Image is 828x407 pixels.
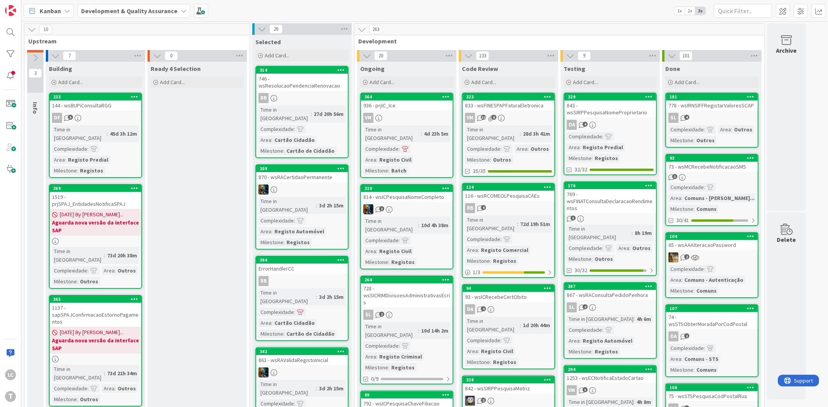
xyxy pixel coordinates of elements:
span: : [580,143,581,152]
div: 769 - wsFINATConsultaDeclaracaoRendimentos [564,189,656,213]
div: Time in [GEOGRAPHIC_DATA] [567,224,632,241]
span: : [634,315,635,323]
span: 1 [379,206,384,211]
div: Complexidade [567,244,602,252]
div: 394 [260,257,348,263]
span: : [693,286,694,295]
div: 3d 2h 15m [317,293,345,301]
div: Outros [732,125,754,134]
div: Batch [389,166,408,175]
span: 32/32 [575,166,587,174]
div: 387 [568,284,656,289]
span: : [294,308,295,316]
span: : [632,229,633,237]
span: : [316,293,317,301]
div: 1/3 [463,267,554,277]
div: Registo Automóvel [273,227,326,236]
span: : [592,255,593,263]
div: 124 [466,185,554,190]
div: DA [465,304,475,314]
span: 35/35 [473,167,486,175]
span: : [704,265,705,273]
span: : [107,129,108,138]
div: 94 [463,285,554,292]
span: : [490,257,491,265]
div: DA [564,120,656,130]
span: 3 [571,216,576,221]
div: Complexidade [259,308,294,316]
div: Registos [285,238,312,247]
div: 323 [466,94,554,100]
span: : [87,145,89,153]
a: 364936 - prjIC_IceVMTime in [GEOGRAPHIC_DATA]:4d 23h 5mComplexidade:Area:Registo CivilMilestone:B... [360,93,453,178]
span: Add Card... [58,79,83,86]
div: Milestone [465,155,490,164]
div: VM [361,113,453,123]
div: DA [567,120,577,130]
span: : [65,155,66,164]
a: 181778 - wsIRNSIFFRegistarValoresSCAPSLComplexidade:Area:OutrosMilestone:Outros [665,93,759,148]
span: Add Card... [675,79,700,86]
div: Time in [GEOGRAPHIC_DATA] [567,315,634,323]
span: : [283,147,285,155]
span: : [283,238,285,247]
div: Cartão Cidadão [273,319,317,327]
div: Complexidade [668,265,704,273]
div: Milestone [567,154,592,162]
div: SL [361,310,453,320]
span: : [500,235,502,243]
a: 176769 - wsFINATConsultaDeclaracaoRendimentosTime in [GEOGRAPHIC_DATA]:8h 19mComplexidade:Area:Ou... [564,181,657,276]
div: Milestone [259,147,283,155]
div: Registo Comercial [479,246,530,254]
span: 6 [491,115,496,120]
span: : [528,145,529,153]
div: Milestone [363,258,388,266]
a: 264728 - wsSICRIMDivisoesAdministrativasEcrisSLTime in [GEOGRAPHIC_DATA]:10d 14h 2mComplexidade:A... [360,276,453,385]
span: Add Card... [265,52,290,59]
div: 3691519 - prjSPAJ_EntidadesNotificaSPAJ [50,185,141,209]
div: Milestone [668,205,693,213]
div: Area [668,276,681,284]
div: 936 - prjIC_Ice [361,100,453,110]
div: SL [567,302,577,312]
div: 72d 19h 51m [518,220,552,228]
div: 369 [53,186,141,191]
div: 323833 - wsFINESPAPFaturaEletronica [463,93,554,110]
div: 364 [365,94,453,100]
div: Outros [630,244,653,252]
div: Area [515,145,528,153]
div: 320 [365,186,453,191]
span: 4 [583,122,588,127]
div: 728 - wsSICRIMDivisoesAdministrativasEcris [361,283,453,307]
div: Time in [GEOGRAPHIC_DATA] [465,216,517,233]
div: 144 - wsBUPiConsultaRGG [50,100,141,110]
div: Area [363,155,376,164]
div: Time in [GEOGRAPHIC_DATA] [465,317,520,334]
span: Add Card... [160,79,185,86]
a: 9373 - wsMCRecebeNotificacaoSMSComplexidade:Area:Comuns - [PERSON_NAME]...Milestone:Comuns30/41 [665,154,759,226]
div: 833 - wsFINESPAPFaturaEletronica [463,100,554,110]
div: 209 [260,166,348,171]
span: : [693,205,694,213]
div: Registos [593,154,620,162]
div: 394ErrorHandlerCC [256,257,348,274]
div: Registo Predial [581,143,625,152]
span: 4 [481,306,486,311]
div: ErrorHandlerCC [256,264,348,274]
div: Time in [GEOGRAPHIC_DATA] [259,288,316,305]
span: : [87,266,89,275]
input: Quick Filter... [714,4,772,18]
div: 45d 3h 12m [108,129,139,138]
div: JC [361,204,453,214]
div: Registos [389,258,417,266]
div: Comuns [694,286,719,295]
div: 10774 - wsSTSObterMoradaPorCodPostal [666,305,758,329]
div: 209 [256,165,348,172]
span: : [104,251,105,260]
span: : [602,244,603,252]
div: 93 [666,155,758,162]
b: Aguarda nova versão da interface SAP [52,219,139,234]
span: : [399,236,400,245]
div: 264728 - wsSICRIMDivisoesAdministrativasEcris [361,276,453,307]
div: Complexidade [52,266,87,275]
